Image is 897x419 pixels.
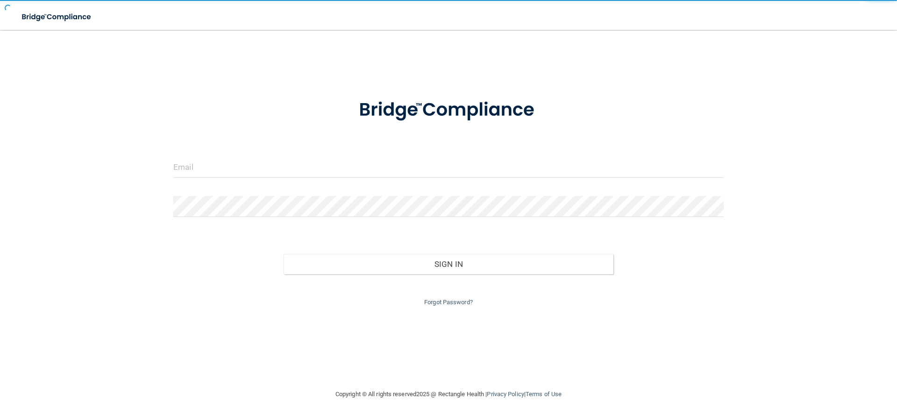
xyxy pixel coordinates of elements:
button: Sign In [284,254,614,274]
input: Email [173,157,724,178]
img: bridge_compliance_login_screen.278c3ca4.svg [340,86,557,134]
a: Terms of Use [526,391,562,398]
div: Copyright © All rights reserved 2025 @ Rectangle Health | | [278,379,619,409]
a: Privacy Policy [487,391,524,398]
a: Forgot Password? [424,299,473,306]
img: bridge_compliance_login_screen.278c3ca4.svg [14,7,100,27]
